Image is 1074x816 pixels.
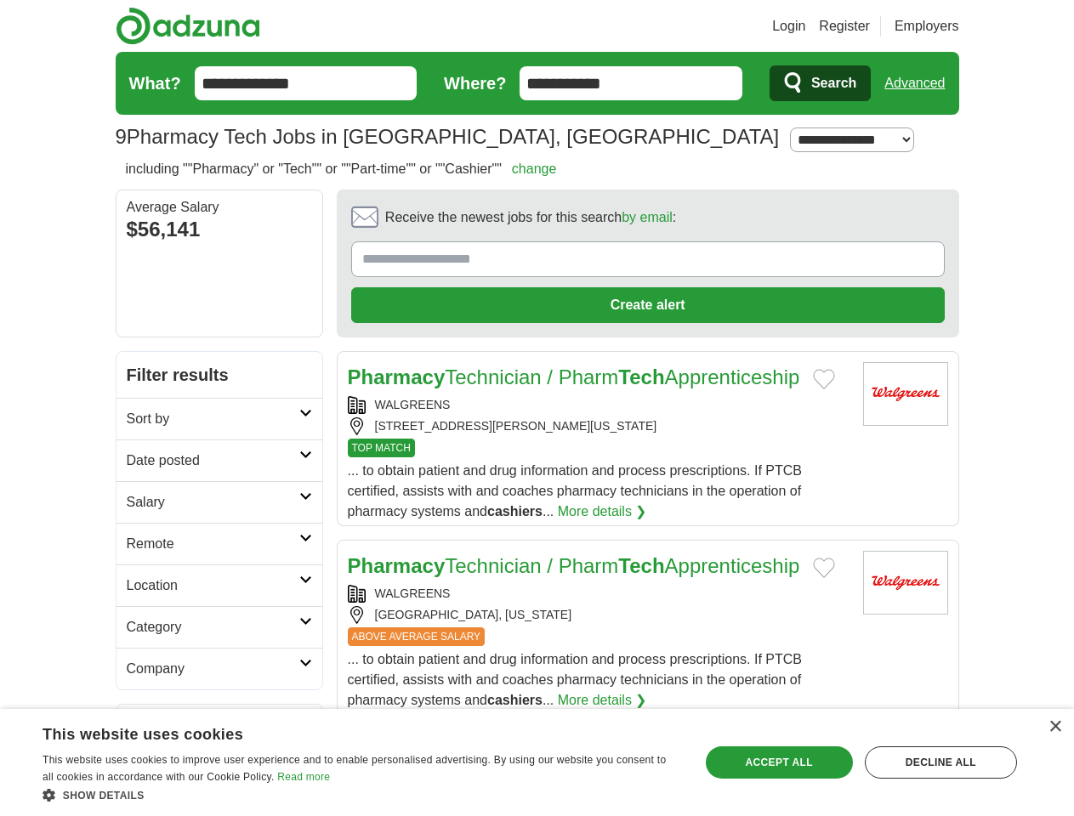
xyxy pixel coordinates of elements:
[129,71,181,96] label: What?
[63,790,145,802] span: Show details
[127,214,312,245] div: $56,141
[116,481,322,523] a: Salary
[348,463,803,518] span: ... to obtain patient and drug information and process prescriptions. If PTCB certified, assists ...
[127,617,299,637] h2: Category
[116,352,322,398] h2: Filter results
[558,501,647,522] a: More details ❯
[884,66,945,100] a: Advanced
[348,606,850,624] div: [GEOGRAPHIC_DATA], [US_STATE]
[116,125,780,148] h1: Pharmacy Tech Jobs in [GEOGRAPHIC_DATA], [GEOGRAPHIC_DATA]
[348,554,446,577] strong: Pharmacy
[385,207,676,228] span: Receive the newest jobs for this search :
[487,693,543,707] strong: cashiers
[819,16,870,37] a: Register
[558,690,647,711] a: More details ❯
[348,365,446,388] strong: Pharmacy
[512,161,557,176] a: change
[348,652,803,707] span: ... to obtain patient and drug information and process prescriptions. If PTCB certified, assists ...
[1048,721,1061,734] div: Close
[116,523,322,564] a: Remote
[895,16,959,37] a: Employers
[618,365,664,388] strong: Tech
[863,551,948,615] img: Walgreens logo
[127,450,299,471] h2: Date posted
[127,409,299,429] h2: Sort by
[444,71,506,96] label: Where?
[43,786,679,803] div: Show details
[127,659,299,679] h2: Company
[351,287,945,323] button: Create alert
[770,65,871,101] button: Search
[348,365,800,388] a: PharmacyTechnician / PharmTechApprenticeship
[277,771,330,783] a: Read more, opens a new window
[126,159,557,179] h2: including ""Pharmacy" or "Tech"" or ""Part-time"" or ""Cashier""
[622,210,673,224] a: by email
[127,201,312,214] div: Average Salary
[375,586,451,600] a: WALGREENS
[375,398,451,411] a: WALGREENS
[706,746,853,779] div: Accept all
[348,627,486,646] span: ABOVE AVERAGE SALARY
[813,558,835,578] button: Add to favorite jobs
[348,439,415,457] span: TOP MATCH
[348,417,850,435] div: [STREET_ADDRESS][PERSON_NAME][US_STATE]
[116,439,322,481] a: Date posted
[348,554,800,577] a: PharmacyTechnician / PharmTechApprenticeship
[43,754,666,783] span: This website uses cookies to improve user experience and to enable personalised advertising. By u...
[127,492,299,513] h2: Salary
[116,564,322,606] a: Location
[811,66,856,100] span: Search
[116,606,322,648] a: Category
[127,575,299,596] h2: Location
[813,369,835,389] button: Add to favorite jobs
[116,122,127,152] span: 9
[487,504,543,518] strong: cashiers
[127,534,299,554] h2: Remote
[116,7,260,45] img: Adzuna logo
[618,554,664,577] strong: Tech
[772,16,805,37] a: Login
[863,362,948,426] img: Walgreens logo
[116,648,322,689] a: Company
[116,398,322,439] a: Sort by
[43,719,637,745] div: This website uses cookies
[865,746,1017,779] div: Decline all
